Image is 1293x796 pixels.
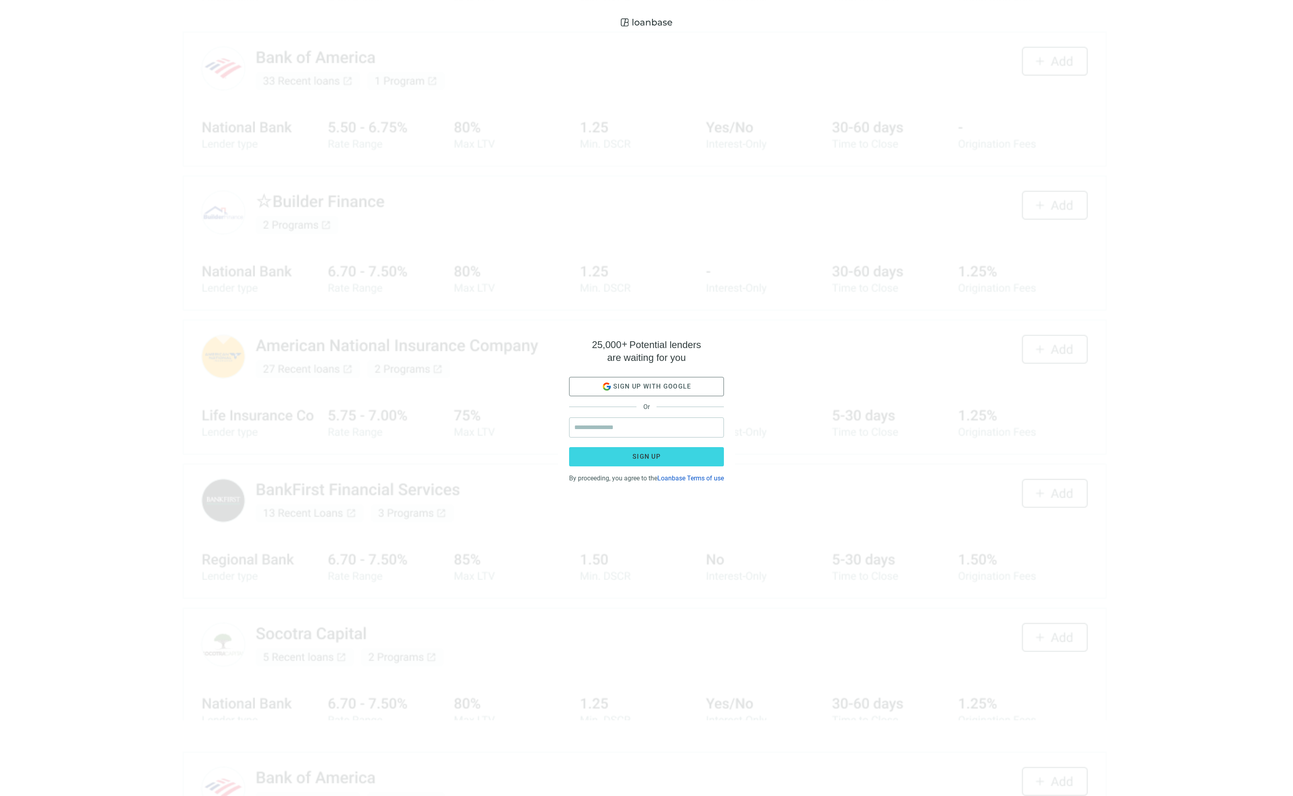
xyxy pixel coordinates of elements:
[592,338,701,364] h4: Potential lenders are waiting for you
[636,403,657,411] span: Or
[569,473,724,482] div: By proceeding, you agree to the
[657,474,724,482] a: Loanbase Terms of use
[569,447,724,466] button: Sign up
[622,338,627,349] span: +
[569,377,724,396] button: Sign up with google
[613,383,691,390] span: Sign up with google
[632,453,661,460] span: Sign up
[592,339,621,350] span: 25,000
